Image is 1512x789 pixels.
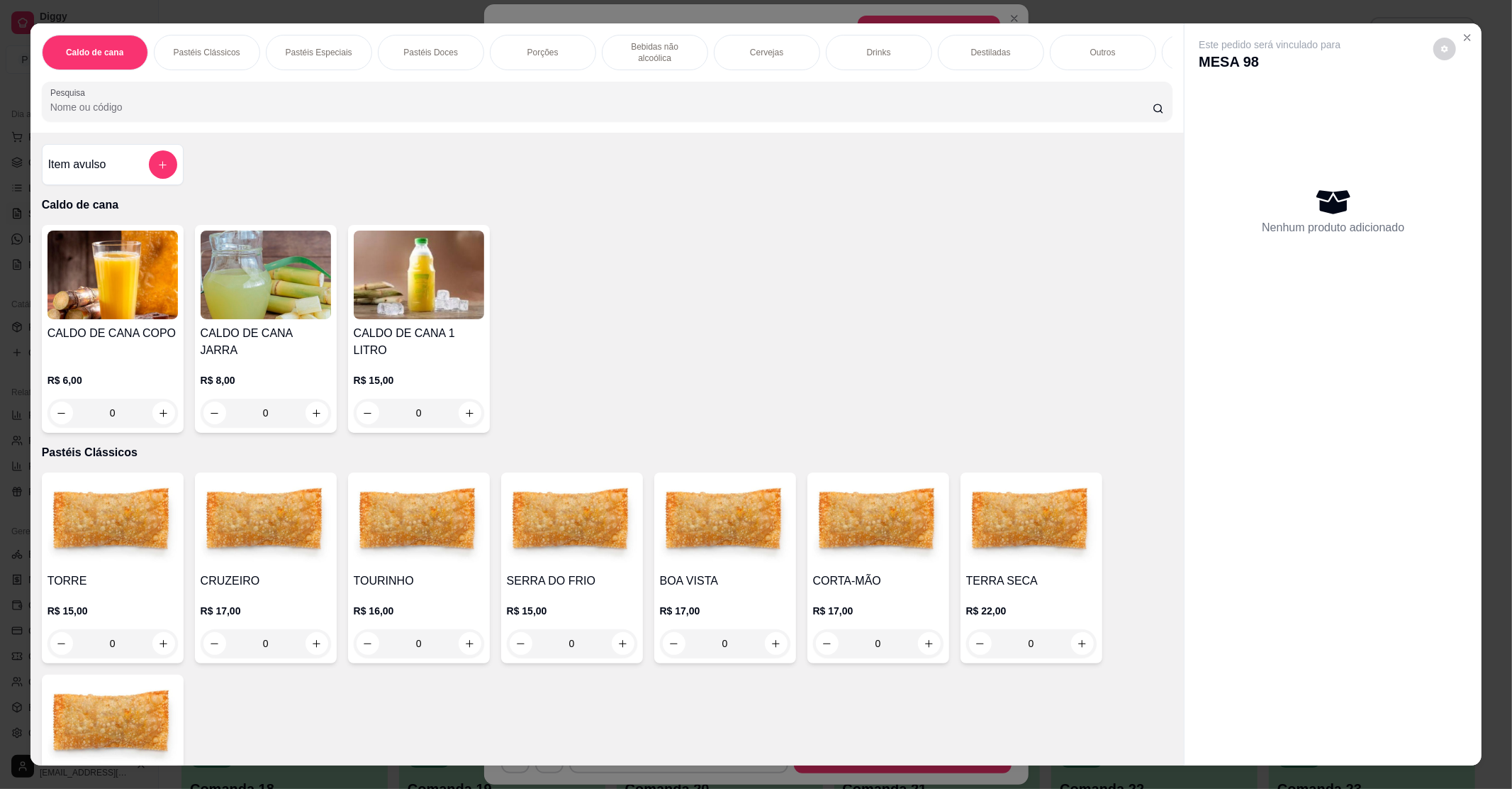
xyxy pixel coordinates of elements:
img: product-image [660,478,790,567]
img: product-image [354,478,484,567]
p: Porções [527,47,559,58]
p: R$ 6,00 [47,373,178,387]
p: R$ 16,00 [354,604,484,618]
img: product-image [47,231,178,319]
img: product-image [201,478,331,567]
img: product-image [47,478,178,567]
p: Outros [1090,47,1116,58]
p: R$ 15,00 [47,604,178,618]
p: Pastéis Doces [403,47,458,58]
p: Caldo de cana [66,47,123,58]
button: decrease-product-quantity [203,402,226,424]
p: Pastéis Clássicos [174,47,240,58]
img: product-image [47,680,178,769]
p: Drinks [867,47,891,58]
h4: Item avulso [48,156,106,173]
p: R$ 15,00 [507,604,637,618]
button: Close [1456,26,1479,49]
p: Nenhum produto adicionado [1262,219,1404,236]
p: Caldo de cana [42,197,1173,214]
p: R$ 15,00 [354,373,484,387]
h4: CRUZEIRO [201,573,331,590]
button: decrease-product-quantity [357,402,379,424]
button: increase-product-quantity [306,402,328,424]
p: Pastéis Especiais [286,47,352,58]
p: R$ 22,00 [966,604,1097,618]
h4: CORTA-MÃO [813,573,943,590]
h4: CALDO DE CANA COPO [47,325,178,342]
label: Pesquisa [50,87,90,99]
p: R$ 8,00 [201,373,331,387]
button: increase-product-quantity [459,402,481,424]
img: product-image [507,478,637,567]
h4: TORRE [47,573,178,590]
p: Cervejas [750,47,783,58]
p: Bebidas não alcoólica [614,41,696,64]
h4: TOURINHO [354,573,484,590]
p: MESA 98 [1199,52,1340,72]
img: product-image [813,478,943,567]
img: product-image [201,231,331,319]
button: add-separate-item [149,150,177,179]
img: product-image [354,231,484,319]
h4: SERRA DO FRIO [507,573,637,590]
p: R$ 17,00 [201,604,331,618]
p: Este pedido será vinculado para [1199,38,1340,52]
h4: CALDO DE CANA JARRA [201,325,331,359]
img: product-image [966,478,1097,567]
p: Destiladas [971,47,1011,58]
button: decrease-product-quantity [50,402,73,424]
p: R$ 17,00 [660,604,790,618]
button: decrease-product-quantity [1433,38,1456,60]
h4: CALDO DE CANA 1 LITRO [354,325,484,359]
button: increase-product-quantity [152,402,175,424]
p: R$ 17,00 [813,604,943,618]
input: Pesquisa [50,100,1153,114]
p: Pastéis Clássicos [42,444,1173,461]
h4: TERRA SECA [966,573,1097,590]
h4: BOA VISTA [660,573,790,590]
